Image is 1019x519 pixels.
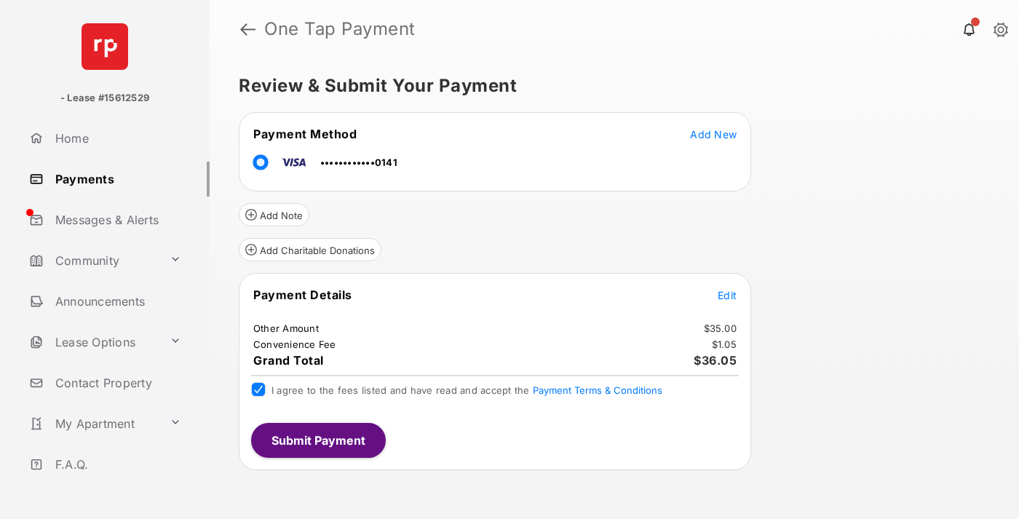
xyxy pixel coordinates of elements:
[23,202,210,237] a: Messages & Alerts
[253,322,320,335] td: Other Amount
[718,289,737,301] span: Edit
[264,20,416,38] strong: One Tap Payment
[239,238,381,261] button: Add Charitable Donations
[690,127,737,141] button: Add New
[711,338,737,351] td: $1.05
[320,157,397,168] span: ••••••••••••0141
[253,353,324,368] span: Grand Total
[251,423,386,458] button: Submit Payment
[253,338,337,351] td: Convenience Fee
[23,162,210,197] a: Payments
[23,447,210,482] a: F.A.Q.
[60,91,149,106] p: - Lease #15612529
[694,353,737,368] span: $36.05
[23,243,164,278] a: Community
[239,203,309,226] button: Add Note
[703,322,738,335] td: $35.00
[533,384,662,396] button: I agree to the fees listed and have read and accept the
[23,406,164,441] a: My Apartment
[271,384,662,396] span: I agree to the fees listed and have read and accept the
[253,127,357,141] span: Payment Method
[239,77,978,95] h5: Review & Submit Your Payment
[253,288,352,302] span: Payment Details
[690,128,737,140] span: Add New
[82,23,128,70] img: svg+xml;base64,PHN2ZyB4bWxucz0iaHR0cDovL3d3dy53My5vcmcvMjAwMC9zdmciIHdpZHRoPSI2NCIgaGVpZ2h0PSI2NC...
[23,365,210,400] a: Contact Property
[23,121,210,156] a: Home
[718,288,737,302] button: Edit
[23,325,164,360] a: Lease Options
[23,284,210,319] a: Announcements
